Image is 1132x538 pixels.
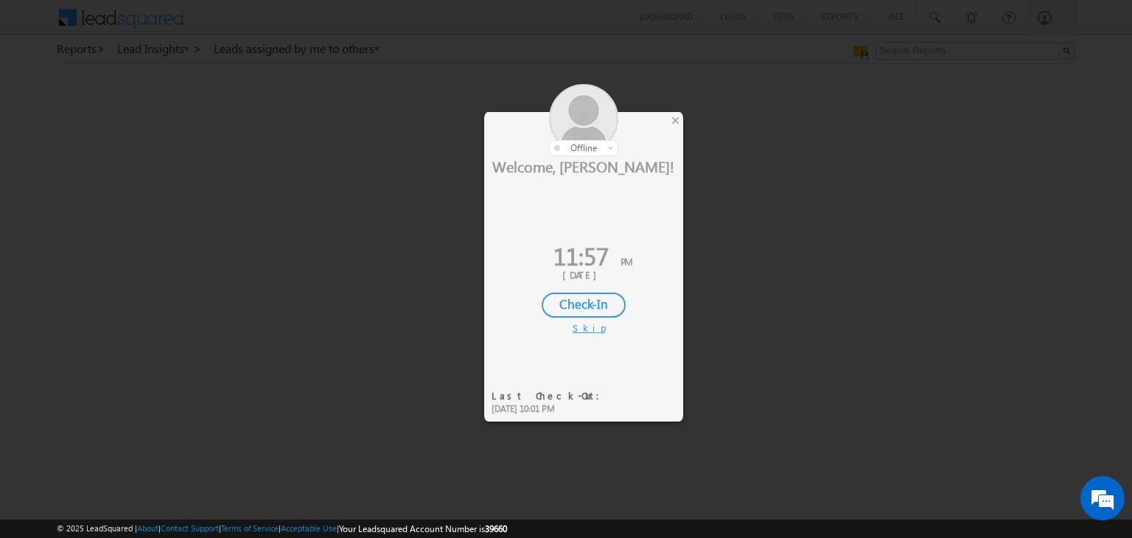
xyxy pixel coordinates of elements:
[570,142,597,153] span: offline
[57,522,507,536] span: © 2025 LeadSquared | | | | |
[339,523,507,534] span: Your Leadsquared Account Number is
[621,255,632,268] span: PM
[542,293,626,318] div: Check-In
[485,523,507,534] span: 39660
[492,402,609,416] div: [DATE] 10:01 PM
[221,523,279,533] a: Terms of Service
[484,156,683,175] div: Welcome, [PERSON_NAME]!
[137,523,158,533] a: About
[495,268,672,282] div: [DATE]
[668,112,683,128] div: ×
[281,523,337,533] a: Acceptable Use
[492,389,609,402] div: Last Check-Out:
[161,523,219,533] a: Contact Support
[553,239,609,272] span: 11:57
[573,321,595,335] div: Skip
